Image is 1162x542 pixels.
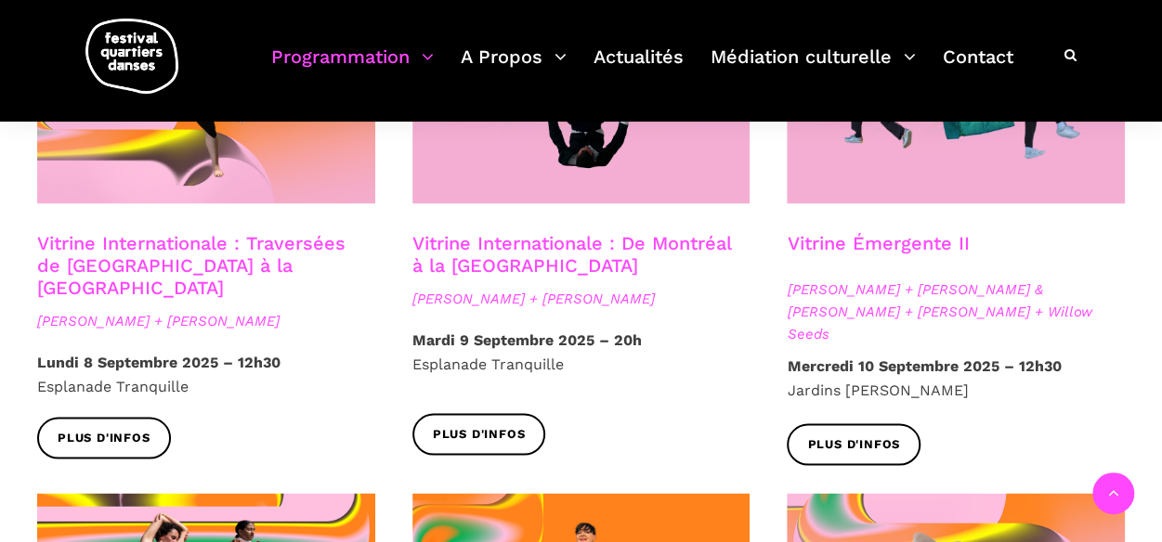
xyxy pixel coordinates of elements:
[594,41,684,96] a: Actualités
[461,41,567,96] a: A Propos
[37,377,189,394] span: Esplanade Tranquille
[412,355,564,372] span: Esplanade Tranquille
[807,434,900,454] span: Plus d'infos
[58,428,150,447] span: Plus d'infos
[271,41,434,96] a: Programmation
[711,41,916,96] a: Médiation culturelle
[37,353,281,370] strong: Lundi 8 Septembre 2025 – 12h30
[412,413,546,455] a: Plus d'infos
[412,330,642,348] strong: Mardi 9 Septembre 2025 – 20h
[37,231,346,298] a: Vitrine Internationale : Traversées de [GEOGRAPHIC_DATA] à la [GEOGRAPHIC_DATA]
[85,19,178,94] img: logo-fqd-med
[37,309,375,331] span: [PERSON_NAME] + [PERSON_NAME]
[787,231,969,253] a: Vitrine Émergente II
[412,287,751,309] span: [PERSON_NAME] + [PERSON_NAME]
[787,277,1125,344] span: [PERSON_NAME] + [PERSON_NAME] & [PERSON_NAME] + [PERSON_NAME] + Willow Seeds
[787,381,968,398] span: Jardins [PERSON_NAME]
[787,423,920,465] a: Plus d'infos
[412,231,731,276] a: Vitrine Internationale : De Montréal à la [GEOGRAPHIC_DATA]
[433,424,526,444] span: Plus d'infos
[787,356,1061,374] strong: Mercredi 10 Septembre 2025 – 12h30
[37,417,171,458] a: Plus d'infos
[943,41,1013,96] a: Contact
